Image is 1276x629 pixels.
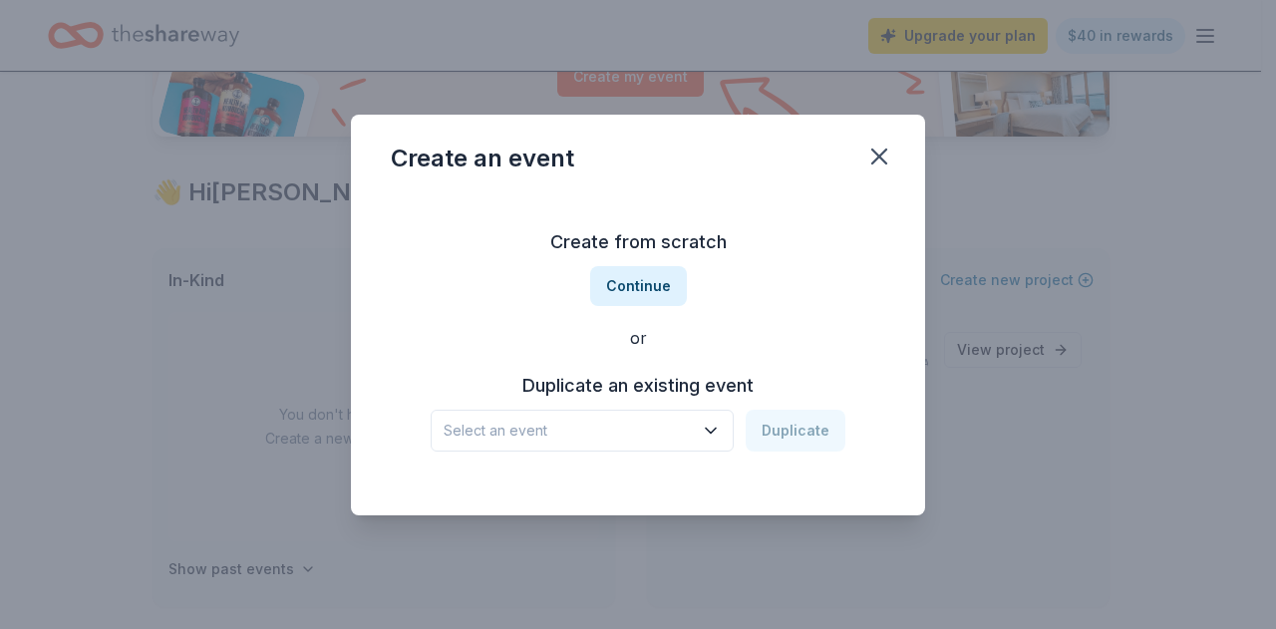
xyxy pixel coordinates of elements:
span: Select an event [444,419,693,443]
div: Create an event [391,143,574,174]
h3: Create from scratch [391,226,885,258]
h3: Duplicate an existing event [431,370,845,402]
button: Continue [590,266,687,306]
button: Select an event [431,410,734,452]
div: or [391,326,885,350]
